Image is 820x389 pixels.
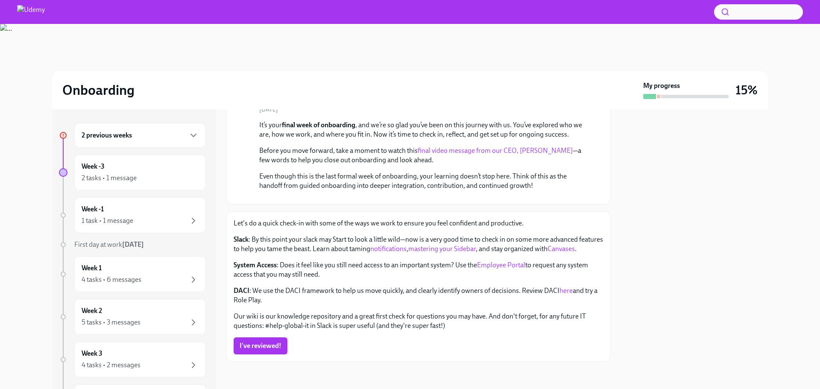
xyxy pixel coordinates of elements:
div: 1 task • 1 message [82,216,133,225]
h6: Week 2 [82,306,102,316]
a: Week 25 tasks • 3 messages [59,299,206,335]
strong: final week of onboarding [282,121,355,129]
a: Employee Portal [477,261,525,269]
p: : We use the DACI framework to help us move quickly, and clearly identify owners of decisions. Re... [234,286,603,305]
a: Week -11 task • 1 message [59,197,206,233]
h6: Week -3 [82,162,105,171]
div: 2 tasks • 1 message [82,173,137,183]
strong: DACI [234,287,249,295]
h2: Onboarding [62,82,135,99]
a: Canvases [548,245,575,253]
div: 2 previous weeks [74,123,206,148]
a: Week 14 tasks • 6 messages [59,256,206,292]
h6: Week 3 [82,349,102,358]
div: 5 tasks • 3 messages [82,318,141,327]
a: Week 34 tasks • 2 messages [59,342,206,377]
p: Let's do a quick check-in with some of the ways we work to ensure you feel confident and productive. [234,219,603,228]
h6: 2 previous weeks [82,131,132,140]
h6: Week 1 [82,263,102,273]
h6: Week -1 [82,205,104,214]
strong: [DATE] [122,240,144,249]
a: First day at work[DATE] [59,240,206,249]
a: Week -32 tasks • 1 message [59,155,206,190]
img: Udemy [17,5,45,19]
a: final video message from our CEO, [PERSON_NAME] [418,146,573,155]
div: 4 tasks • 2 messages [82,360,141,370]
p: Even though this is the last formal week of onboarding, your learning doesn’t stop here. Think of... [259,172,590,190]
a: here [559,287,573,295]
button: I've reviewed! [234,337,287,354]
p: Our wiki is our knowledge repository and a great first check for questions you may have. And don'... [234,312,603,331]
span: I've reviewed! [240,342,281,350]
strong: Slack [234,235,249,243]
p: Before you move forward, take a moment to watch this —a few words to help you close out onboardin... [259,146,590,165]
h3: 15% [735,82,758,98]
p: : By this point your slack may Start to look a little wild—now is a very good time to check in on... [234,235,603,254]
a: notifications [370,245,407,253]
a: mastering your Sidebar [408,245,476,253]
span: [DATE] [259,105,278,114]
p: : Does it feel like you still need access to an important system? Use the to request any system a... [234,260,603,279]
div: 4 tasks • 6 messages [82,275,141,284]
p: It’s your , and we’re so glad you’ve been on this journey with us. You’ve explored who we are, ho... [259,120,590,139]
strong: My progress [643,81,680,91]
strong: System Access [234,261,277,269]
span: First day at work [74,240,144,249]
